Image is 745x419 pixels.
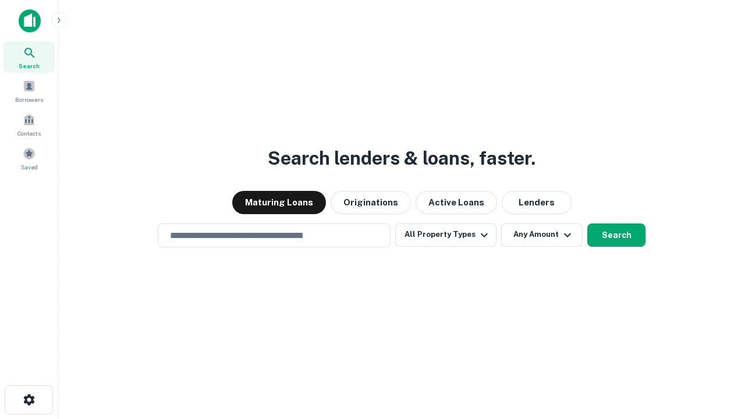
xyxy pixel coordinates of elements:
[19,61,40,70] span: Search
[3,41,55,73] a: Search
[17,129,41,138] span: Contacts
[587,223,645,247] button: Search
[331,191,411,214] button: Originations
[3,109,55,140] a: Contacts
[15,95,43,104] span: Borrowers
[21,162,38,172] span: Saved
[19,9,41,33] img: capitalize-icon.png
[268,144,535,172] h3: Search lenders & loans, faster.
[501,223,583,247] button: Any Amount
[3,75,55,106] a: Borrowers
[687,326,745,382] iframe: Chat Widget
[395,223,496,247] button: All Property Types
[502,191,572,214] button: Lenders
[232,191,326,214] button: Maturing Loans
[416,191,497,214] button: Active Loans
[3,143,55,174] a: Saved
